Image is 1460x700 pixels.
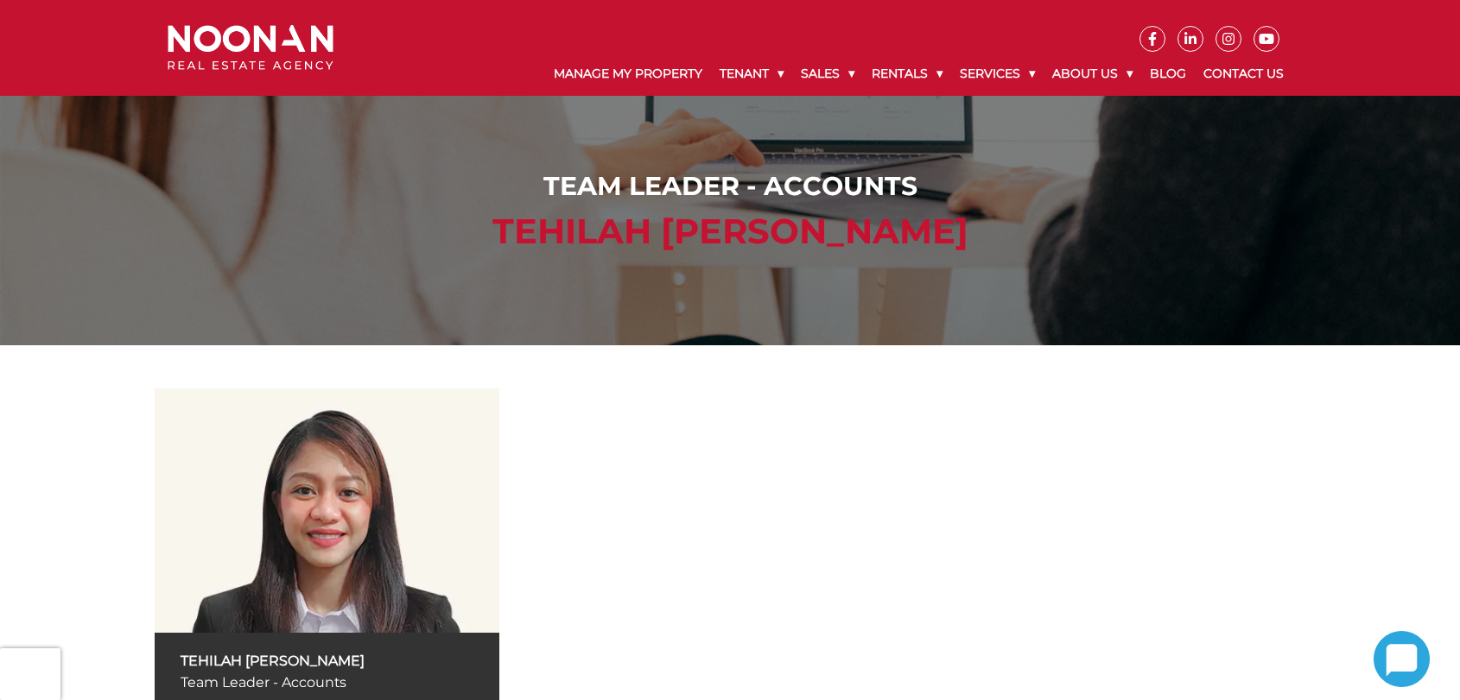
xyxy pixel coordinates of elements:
img: Noonan Real Estate Agency [168,25,333,71]
a: Contact Us [1195,52,1292,96]
img: Tehilah Alven Cabbab [155,388,500,633]
a: Tenant [711,52,792,96]
a: Manage My Property [545,52,711,96]
h2: Tehilah [PERSON_NAME] [172,211,1289,252]
a: Services [951,52,1044,96]
a: Blog [1141,52,1195,96]
h1: Team Leader - Accounts [172,171,1289,202]
p: Tehilah [PERSON_NAME] [181,650,474,672]
a: Sales [792,52,863,96]
a: About Us [1044,52,1141,96]
a: Rentals [863,52,951,96]
p: Team Leader - Accounts [181,672,474,693]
